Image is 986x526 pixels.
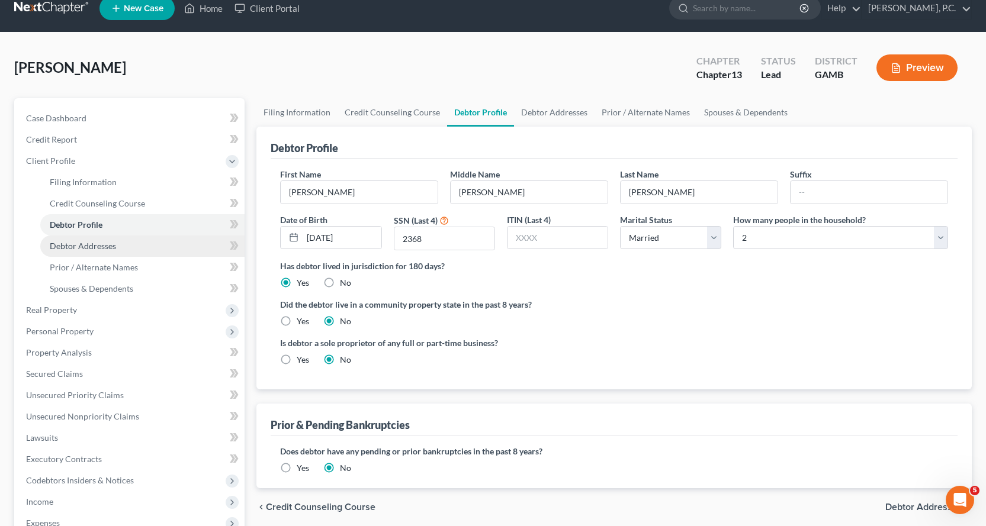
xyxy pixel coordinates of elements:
[885,502,972,512] button: Debtor Addresses chevron_right
[26,134,77,144] span: Credit Report
[815,68,857,82] div: GAMB
[340,354,351,366] label: No
[731,69,742,80] span: 13
[450,168,500,180] label: Middle Name
[620,214,672,226] label: Marital Status
[26,326,94,336] span: Personal Property
[17,129,245,150] a: Credit Report
[815,54,857,68] div: District
[50,198,145,208] span: Credit Counseling Course
[280,337,608,349] label: Is debtor a sole proprietor of any full or part-time business?
[40,214,245,235] a: Debtor Profile
[124,4,163,13] span: New Case
[14,59,126,76] span: [PERSON_NAME]
[394,214,438,227] label: SSN (Last 4)
[26,411,139,421] span: Unsecured Nonpriority Claims
[266,502,375,512] span: Credit Counseling Course
[451,181,608,204] input: M.I
[40,257,245,278] a: Prior / Alternate Names
[280,445,948,457] label: Does debtor have any pending or prior bankruptcies in the past 8 years?
[340,315,351,327] label: No
[303,227,381,249] input: MM/DD/YYYY
[297,277,309,289] label: Yes
[17,385,245,406] a: Unsecured Priority Claims
[885,502,962,512] span: Debtor Addresses
[297,354,309,366] label: Yes
[621,181,778,204] input: --
[297,462,309,474] label: Yes
[514,98,595,127] a: Debtor Addresses
[256,502,375,512] button: chevron_left Credit Counseling Course
[26,496,53,506] span: Income
[970,486,979,495] span: 5
[508,227,608,249] input: XXXX
[733,214,866,226] label: How many people in the household?
[26,475,134,485] span: Codebtors Insiders & Notices
[507,214,551,226] label: ITIN (Last 4)
[791,181,948,204] input: --
[340,277,351,289] label: No
[280,298,948,311] label: Did the debtor live in a community property state in the past 8 years?
[26,369,83,379] span: Secured Claims
[17,108,245,129] a: Case Dashboard
[790,168,812,180] label: Suffix
[620,168,659,180] label: Last Name
[40,193,245,214] a: Credit Counseling Course
[17,406,245,427] a: Unsecured Nonpriority Claims
[26,156,75,166] span: Client Profile
[40,172,245,193] a: Filing Information
[50,283,133,293] span: Spouses & Dependents
[271,141,338,155] div: Debtor Profile
[946,486,974,514] iframe: Intercom live chat
[50,177,117,187] span: Filing Information
[340,462,351,474] label: No
[595,98,697,127] a: Prior / Alternate Names
[394,227,494,250] input: XXXX
[17,342,245,363] a: Property Analysis
[256,502,266,512] i: chevron_left
[297,315,309,327] label: Yes
[281,181,438,204] input: --
[271,418,410,432] div: Prior & Pending Bankruptcies
[17,427,245,448] a: Lawsuits
[50,220,102,230] span: Debtor Profile
[50,241,116,251] span: Debtor Addresses
[447,98,514,127] a: Debtor Profile
[17,448,245,470] a: Executory Contracts
[26,454,102,464] span: Executory Contracts
[40,278,245,299] a: Spouses & Dependents
[338,98,447,127] a: Credit Counseling Course
[696,68,742,82] div: Chapter
[876,54,958,81] button: Preview
[26,433,58,443] span: Lawsuits
[697,98,795,127] a: Spouses & Dependents
[26,390,124,400] span: Unsecured Priority Claims
[761,68,796,82] div: Lead
[50,262,138,272] span: Prior / Alternate Names
[26,305,77,315] span: Real Property
[280,214,327,226] label: Date of Birth
[26,347,92,357] span: Property Analysis
[17,363,245,385] a: Secured Claims
[696,54,742,68] div: Chapter
[280,168,321,180] label: First Name
[26,113,86,123] span: Case Dashboard
[40,235,245,257] a: Debtor Addresses
[256,98,338,127] a: Filing Information
[761,54,796,68] div: Status
[280,260,948,272] label: Has debtor lived in jurisdiction for 180 days?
